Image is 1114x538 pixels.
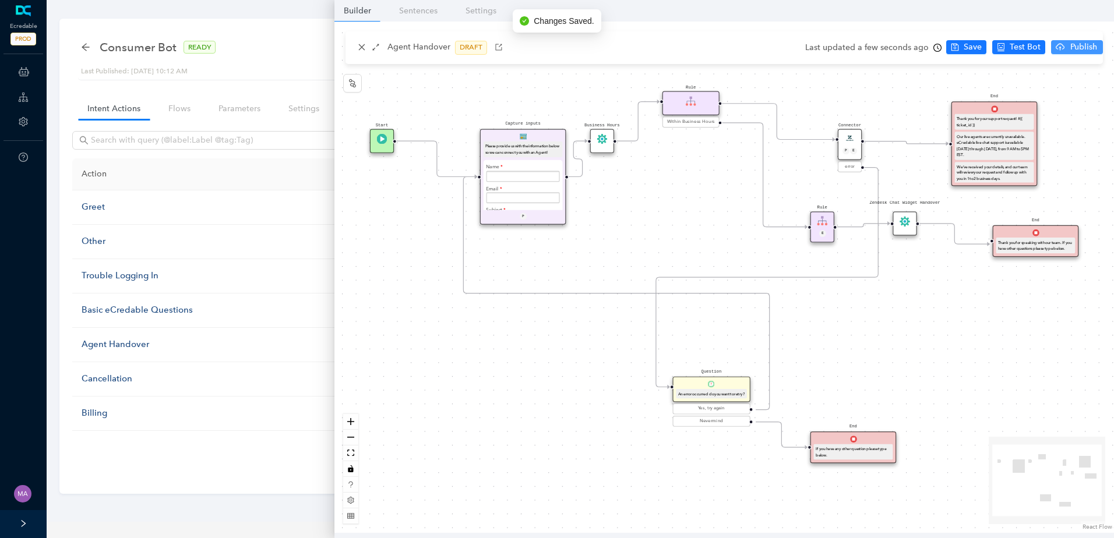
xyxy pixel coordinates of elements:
span: arrows-alt [372,43,380,51]
g: Edge from 6bc0e354-6909-ae45-8a37-c2611de4433d to 44ce88eb-0ec8-3ec4-a34f-cbfbe1314f7f [756,415,808,454]
span: table [347,512,354,519]
span: check-circle [520,16,529,26]
a: Parameters [209,98,270,119]
g: Edge from e482f140-49c1-bae9-e202-e24a98815977 to f68cb803-94d7-777c-bd66-ebef2646e5c6 [865,134,949,151]
div: EndEndThank you for speaking with our team. If you have other questions please type below. [992,225,1078,257]
img: End [849,436,856,443]
span: arrow-left [81,43,90,52]
pre: Connector [838,122,861,129]
button: fit view [343,445,358,461]
span: robot [997,43,1005,51]
button: zoom out [343,430,358,445]
div: Agent Handover [82,338,363,352]
div: An error occurred do you want to retry? [678,391,745,397]
label: Email [486,182,502,192]
pre: Start [375,122,388,129]
pre: Zendesk Chat Widget Handover [862,201,948,206]
a: Settings [279,98,329,119]
g: Edge from 2a46ec00-b03a-49e4-9bc7-5a6123a31b0b to e482f140-49c1-bae9-e202-e24a98815977 [718,97,834,146]
g: Edge from 2a46ec00-b03a-49e4-9bc7-5a6123a31b0b to 229f5ca2-6d28-dbae-91af-0c6185acfd38 [718,116,807,234]
span: Within Business Hours [667,119,714,126]
button: zoom in [343,414,358,430]
div: Basic eCredable Questions [82,303,363,317]
div: ConnectorConnectorPEerror [837,129,861,174]
button: table [343,508,358,524]
g: Edge from 6bc0e354-6909-ae45-8a37-c2611de4433d to e7b41dfe-3bde-c007-c096-cef069175f45 [463,170,770,417]
img: Trigger [376,134,387,144]
span: DRAFT [455,41,487,55]
div: If you have any other question please type below. [815,446,890,458]
div: Capture inputsFormPlease provide us with the information below so we can connect you with an Agen... [480,129,566,225]
div: Last updated a few seconds ago [805,39,942,56]
img: Rule [817,215,827,226]
p: Agent Handover [387,41,450,55]
g: Edge from ec9b0b58-7d9d-1907-132b-3d250051427f to 2a46ec00-b03a-49e4-9bc7-5a6123a31b0b [616,95,659,148]
span: node-index [348,79,357,88]
img: FlowModule [900,216,910,226]
button: toggle interactivity [343,461,358,477]
span: question [347,481,354,488]
div: Yes, try again [675,406,748,413]
div: EndEndIf you have any other question please type below. [810,431,896,463]
pre: Capture inputs [505,121,541,127]
img: Question [708,381,715,388]
span: setting [347,497,354,504]
g: Edge from 229f5ca2-6d28-dbae-91af-0c6185acfd38 to 7ec32420-62f4-1ec9-772b-12ccbe4ef903 [837,217,890,234]
pre: End [849,423,857,430]
div: Our live agents are currently unavailable. eCredable live chat support is available [DATE] throug... [957,134,1032,158]
pre: Question [701,368,721,374]
div: Last Published: [DATE] 10:12 AM [81,66,1080,77]
span: question-circle [19,153,28,162]
div: E [819,230,826,237]
a: React Flow attribution [1083,523,1112,530]
img: End [1032,229,1039,236]
span: clock-circle [933,44,942,52]
button: setting [343,493,358,508]
pre: Rule [686,84,696,91]
button: robotTest Bot [992,40,1045,54]
g: Edge from 7ec32420-62f4-1ec9-772b-12ccbe4ef903 to f0629c62-6a91-472a-bc07-703c4e6afef9 [919,217,989,251]
div: Nevermind [675,418,748,425]
div: EndEndThank you for your support request! #{{ ticket_id }}Our live agents are currently unavailab... [951,101,1037,186]
div: back [81,43,90,52]
div: Zendesk Chat Widget HandoverFlowModule [893,211,916,235]
span: PROD [10,33,36,45]
div: StartTrigger [369,129,393,153]
div: RuleRuleWithin Business Hours [662,91,719,129]
g: Edge from c853229d-83c0-37da-8456-13ff012f6348 to e7b41dfe-3bde-c007-c096-cef069175f45 [396,134,477,183]
span: Save [964,41,982,54]
img: Connector [844,133,855,144]
g: Edge from e7b41dfe-3bde-c007-c096-cef069175f45 to ec9b0b58-7d9d-1907-132b-3d250051427f [569,134,587,183]
div: Business HoursFlowModule [590,129,614,153]
div: Greet [82,200,363,214]
span: READY [184,41,216,54]
pre: End [990,93,998,100]
button: cloud-uploadPublish [1051,40,1103,54]
div: We’ve received your details, and our team will review your request and follow up with you in 1 to... [957,164,1032,182]
img: Rule [685,96,696,107]
a: Flows [159,98,200,119]
span: close [358,43,366,51]
div: E [850,147,857,154]
g: Edge from e482f140-49c1-bae9-e202-e24a98815977 to 6bc0e354-6909-ae45-8a37-c2611de4433d [656,161,878,394]
button: saveSave [946,40,986,54]
div: RuleRuleE [810,211,834,242]
div: Thank you for your support request! #{{ ticket_id }} [957,116,1032,128]
span: Consumer Bot [100,38,177,56]
label: Subject [486,203,505,214]
img: 26ff064636fac0e11fa986d33ed38c55 [14,485,31,502]
span: search [79,136,89,145]
th: Action [72,158,372,190]
label: Name [486,160,502,171]
input: Search with query (@label:Label @tag:Tag) [91,134,347,147]
span: cloud-upload [1056,43,1064,51]
div: Other [82,235,363,249]
div: QuestionQuestionAn error occurred do you want to retry?Yes, try againNevermind [672,377,750,429]
a: Intent Actions [78,98,150,119]
pre: End [1031,217,1039,224]
div: P [519,213,526,220]
span: save [951,43,959,51]
div: Please provide us with the information below so we can connect you with an Agent! [485,143,560,155]
pre: Business Hours [584,122,620,129]
div: Trouble Logging In [82,269,363,283]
